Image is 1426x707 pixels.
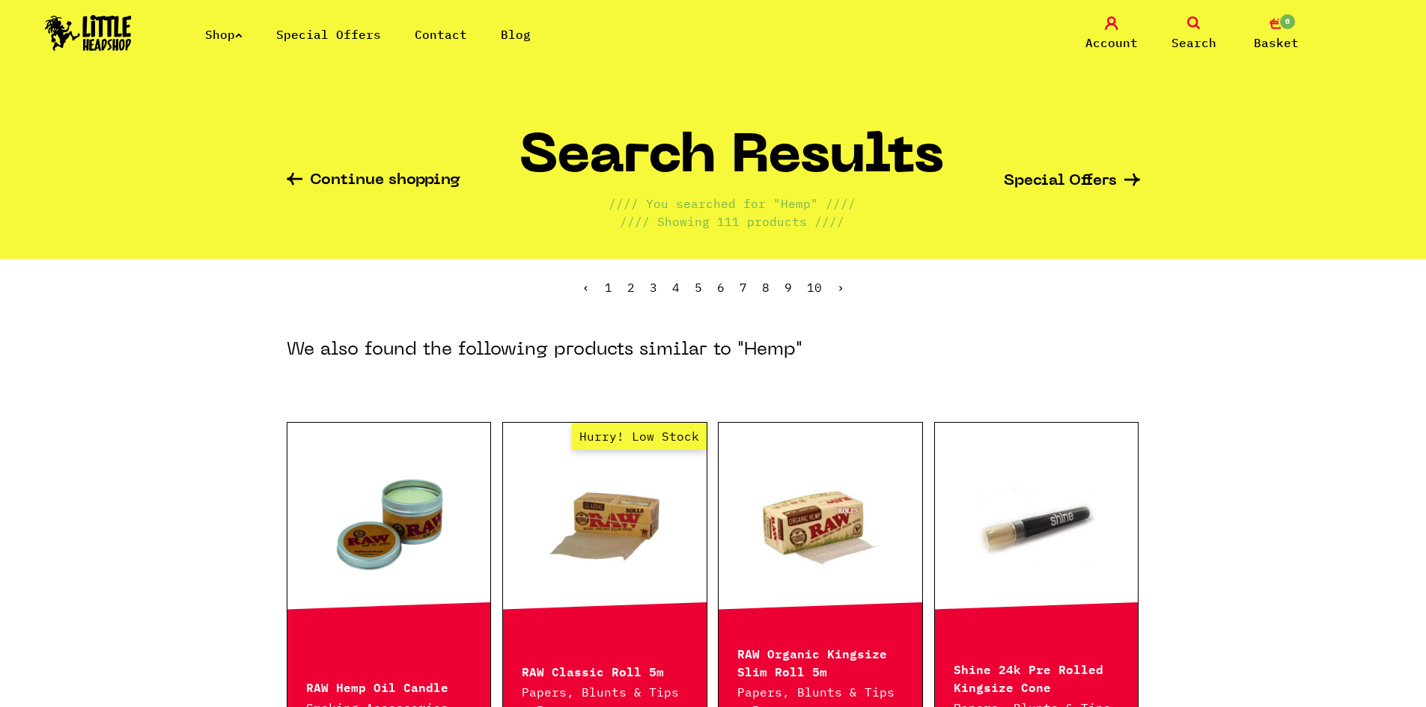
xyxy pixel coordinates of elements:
a: Search [1157,16,1231,52]
a: 5 [695,280,702,295]
img: Little Head Shop Logo [45,15,132,51]
a: 0 Basket [1239,16,1314,52]
a: « Previous [582,280,590,295]
p: RAW Organic Kingsize Slim Roll 5m [737,643,904,679]
span: Search [1171,34,1216,52]
span: 0 [1279,13,1296,31]
a: 4 [672,280,680,295]
h3: We also found the following products similar to "Hemp" [287,338,802,362]
span: 2 [627,280,635,295]
a: Special Offers [276,27,381,42]
a: 10 [807,280,822,295]
a: Next » [837,280,844,295]
a: Continue shopping [287,173,460,190]
p: Shine 24k Pre Rolled Kingsize Cone [954,659,1120,695]
p: //// You searched for "Hemp" //// [609,195,856,212]
span: Account [1085,34,1138,52]
a: 1 [605,280,612,295]
a: 8 [762,280,770,295]
a: Blog [501,27,531,42]
p: RAW Hemp Oil Candle [306,677,472,695]
a: 6 [717,280,725,295]
a: 7 [740,280,747,295]
a: Shop [205,27,243,42]
a: 9 [784,280,792,295]
a: 3 [650,280,657,295]
h1: Search Results [519,132,944,195]
span: Hurry! Low Stock [572,423,707,450]
a: Hurry! Low Stock [503,449,707,599]
p: //// Showing 111 products //// [620,212,844,230]
span: Basket [1254,34,1299,52]
a: Special Offers [1004,174,1140,189]
a: Contact [415,27,467,42]
p: RAW Classic Roll 5m [522,661,688,679]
